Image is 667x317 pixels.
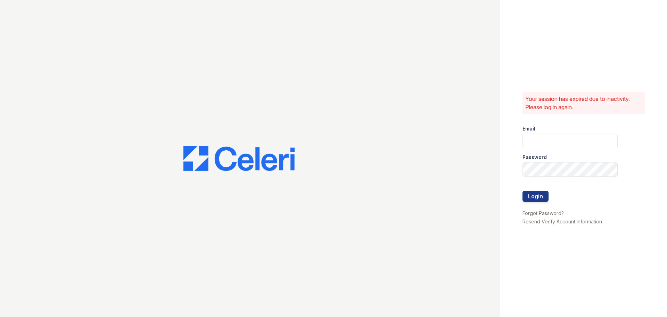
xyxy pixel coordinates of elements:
a: Resend Verify Account Information [522,219,602,224]
button: Login [522,191,549,202]
a: Forgot Password? [522,210,564,216]
p: Your session has expired due to inactivity. Please log in again. [525,95,642,111]
label: Password [522,154,547,161]
label: Email [522,125,535,132]
img: CE_Logo_Blue-a8612792a0a2168367f1c8372b55b34899dd931a85d93a1a3d3e32e68fde9ad4.png [183,146,295,171]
